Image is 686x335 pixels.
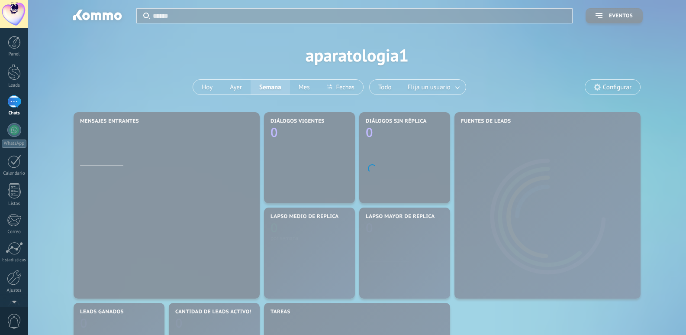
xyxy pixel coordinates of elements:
div: Correo [2,229,27,235]
div: Ajustes [2,288,27,293]
div: Estadísticas [2,257,27,263]
div: WhatsApp [2,140,26,148]
div: Chats [2,111,27,116]
div: Calendario [2,171,27,176]
div: Panel [2,52,27,57]
div: Listas [2,201,27,207]
div: Leads [2,83,27,88]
